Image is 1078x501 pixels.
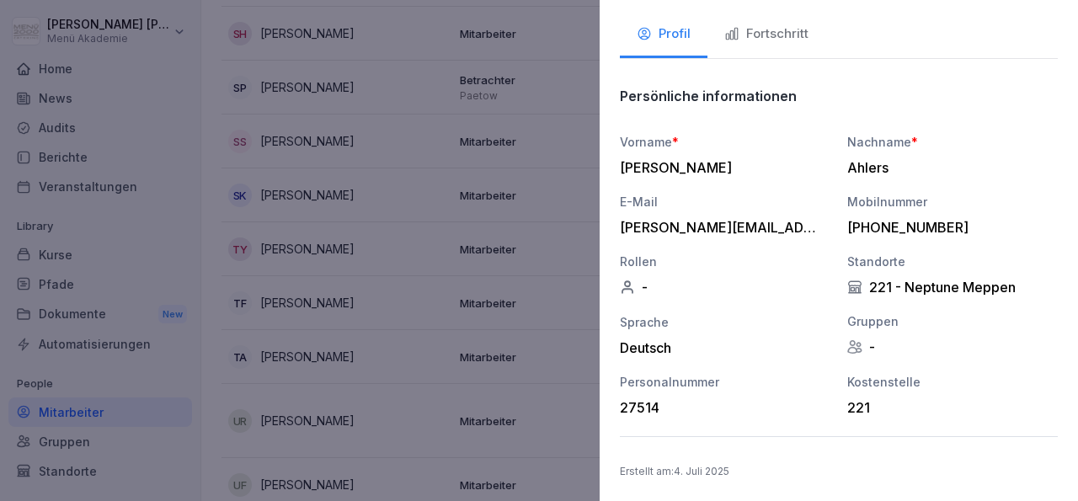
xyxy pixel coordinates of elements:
[847,159,1049,176] div: Ahlers
[847,373,1058,391] div: Kostenstelle
[724,24,808,44] div: Fortschritt
[847,253,1058,270] div: Standorte
[620,339,830,356] div: Deutsch
[620,133,830,151] div: Vorname
[620,373,830,391] div: Personalnummer
[847,219,1049,236] div: [PHONE_NUMBER]
[620,399,822,416] div: 27514
[620,13,707,58] button: Profil
[847,399,1049,416] div: 221
[707,13,825,58] button: Fortschritt
[620,279,830,296] div: -
[620,159,822,176] div: [PERSON_NAME]
[620,253,830,270] div: Rollen
[847,133,1058,151] div: Nachname
[620,219,822,236] div: [PERSON_NAME][EMAIL_ADDRESS][DOMAIN_NAME]
[637,24,691,44] div: Profil
[847,193,1058,211] div: Mobilnummer
[847,279,1058,296] div: 221 - Neptune Meppen
[620,193,830,211] div: E-Mail
[847,312,1058,330] div: Gruppen
[620,313,830,331] div: Sprache
[847,338,1058,355] div: -
[620,88,797,104] p: Persönliche informationen
[620,464,1058,479] p: Erstellt am : 4. Juli 2025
